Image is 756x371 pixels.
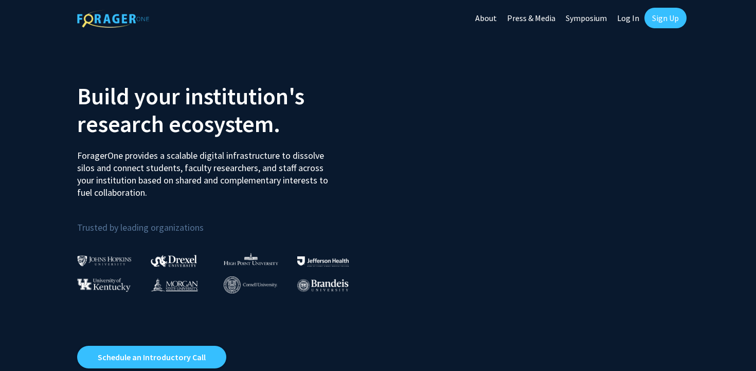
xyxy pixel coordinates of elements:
[224,276,277,293] img: Cornell University
[77,82,370,138] h2: Build your institution's research ecosystem.
[644,8,687,28] a: Sign Up
[77,346,226,368] a: Opens in a new tab
[151,278,198,291] img: Morgan State University
[77,10,149,28] img: ForagerOne Logo
[77,142,335,199] p: ForagerOne provides a scalable digital infrastructure to dissolve silos and connect students, fac...
[151,255,197,267] img: Drexel University
[77,207,370,235] p: Trusted by leading organizations
[77,278,131,292] img: University of Kentucky
[224,253,278,265] img: High Point University
[77,255,132,266] img: Johns Hopkins University
[297,256,349,266] img: Thomas Jefferson University
[297,279,349,292] img: Brandeis University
